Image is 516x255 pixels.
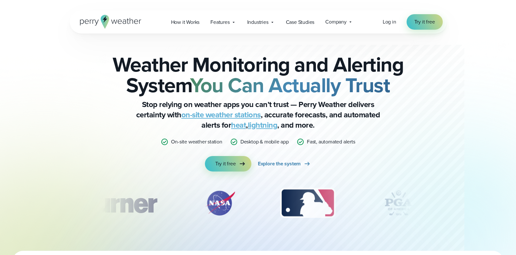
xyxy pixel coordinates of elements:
[325,18,347,26] span: Company
[171,18,200,26] span: How it Works
[274,187,342,219] img: MLB.svg
[75,187,167,219] div: 1 of 12
[280,15,320,29] a: Case Studies
[383,18,396,26] a: Log in
[414,18,435,26] span: Try it free
[181,109,261,121] a: on-site weather stations
[215,160,236,168] span: Try it free
[373,187,424,219] img: PGA.svg
[197,187,243,219] img: NASA.svg
[248,119,278,131] a: lightning
[274,187,342,219] div: 3 of 12
[307,138,355,146] p: Fast, automated alerts
[197,187,243,219] div: 2 of 12
[190,70,390,100] strong: You Can Actually Trust
[240,138,289,146] p: Desktop & mobile app
[407,14,443,30] a: Try it free
[102,187,414,222] div: slideshow
[171,138,222,146] p: On-site weather station
[75,187,167,219] img: Turner-Construction_1.svg
[373,187,424,219] div: 4 of 12
[166,15,205,29] a: How it Works
[129,99,387,130] p: Stop relying on weather apps you can’t trust — Perry Weather delivers certainty with , accurate f...
[210,18,229,26] span: Features
[258,156,311,172] a: Explore the system
[247,18,268,26] span: Industries
[205,156,251,172] a: Try it free
[258,160,301,168] span: Explore the system
[231,119,246,131] a: heat
[286,18,315,26] span: Case Studies
[383,18,396,25] span: Log in
[102,54,414,95] h2: Weather Monitoring and Alerting System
